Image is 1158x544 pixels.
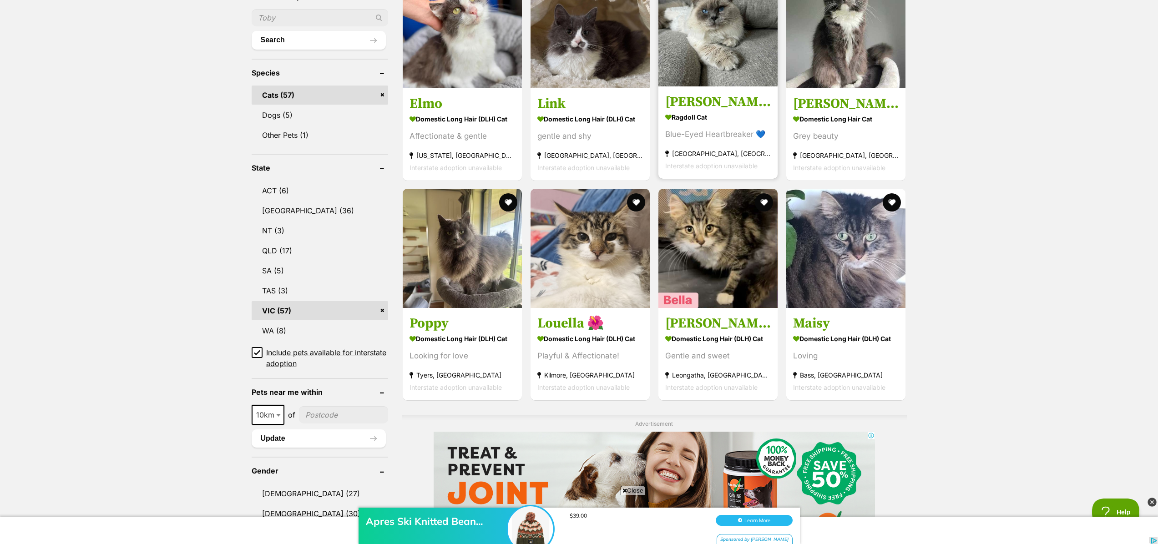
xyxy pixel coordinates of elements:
img: Apres Ski Knitted Bean... [508,17,553,62]
strong: Leongatha, [GEOGRAPHIC_DATA] [665,369,771,381]
strong: [US_STATE], [GEOGRAPHIC_DATA] [410,149,515,161]
span: 10km [253,408,283,421]
a: VIC (57) [252,301,388,320]
img: Maisy - Domestic Long Hair (DLH) Cat [786,189,905,308]
img: close_grey_3x.png [1148,498,1157,507]
input: Toby [252,9,388,26]
span: Interstate adoption unavailable [410,163,502,171]
div: gentle and shy [537,130,643,142]
input: postcode [299,406,388,423]
header: Pets near me within [252,388,388,396]
strong: [GEOGRAPHIC_DATA], [GEOGRAPHIC_DATA] [793,149,899,161]
button: Search [252,31,386,49]
span: Interstate adoption unavailable [665,383,758,391]
strong: Domestic Long Hair (DLH) Cat [537,112,643,125]
span: Interstate adoption unavailable [793,163,885,171]
a: Poppy Domestic Long Hair (DLH) Cat Looking for love Tyers, [GEOGRAPHIC_DATA] Interstate adoption ... [403,308,522,400]
img: Poppy - Domestic Long Hair (DLH) Cat [403,189,522,308]
strong: Domestic Long Hair (DLH) Cat [793,332,899,345]
a: Louella 🌺 Domestic Long Hair (DLH) Cat Playful & Affectionate! Kilmore, [GEOGRAPHIC_DATA] Interst... [531,308,650,400]
a: Maisy Domestic Long Hair (DLH) Cat Loving Bass, [GEOGRAPHIC_DATA] Interstate adoption unavailable [786,308,905,400]
span: Interstate adoption unavailable [793,383,885,391]
h3: [PERSON_NAME] [665,315,771,332]
div: Blue-Eyed Heartbreaker 💙 [665,128,771,140]
div: Sponsored by [PERSON_NAME] [717,45,793,56]
h3: Link [537,95,643,112]
strong: Domestic Long Hair (DLH) Cat [410,332,515,345]
h3: [PERSON_NAME] [665,93,771,110]
a: [PERSON_NAME] ** 2nd Chance Cat Rescue** Domestic Long Hair Cat Grey beauty [GEOGRAPHIC_DATA], [G... [786,88,905,180]
strong: Bass, [GEOGRAPHIC_DATA] [793,369,899,381]
a: QLD (17) [252,241,388,260]
a: TAS (3) [252,281,388,300]
button: Update [252,429,386,448]
div: Affectionate & gentle [410,130,515,142]
a: WA (8) [252,321,388,340]
strong: Kilmore, [GEOGRAPHIC_DATA] [537,369,643,381]
div: Gentle and sweet [665,350,771,362]
strong: Domestic Long Hair Cat [793,112,899,125]
button: favourite [499,193,517,212]
h3: Poppy [410,315,515,332]
header: State [252,164,388,172]
h3: Elmo [410,95,515,112]
a: Elmo Domestic Long Hair (DLH) Cat Affectionate & gentle [US_STATE], [GEOGRAPHIC_DATA] Interstate ... [403,88,522,180]
a: Cats (57) [252,86,388,105]
a: [PERSON_NAME] Ragdoll Cat Blue-Eyed Heartbreaker 💙 [GEOGRAPHIC_DATA], [GEOGRAPHIC_DATA] Interstat... [658,86,778,178]
a: Include pets available for interstate adoption [252,347,388,369]
span: Interstate adoption unavailable [410,383,502,391]
div: Grey beauty [793,130,899,142]
button: Learn More [716,25,793,36]
button: favourite [627,193,645,212]
strong: Domestic Long Hair (DLH) Cat [537,332,643,345]
span: of [288,409,295,420]
a: NT (3) [252,221,388,240]
div: Apres Ski Knitted Bean... [366,25,511,38]
a: ACT (6) [252,181,388,200]
img: Louella 🌺 - Domestic Long Hair (DLH) Cat [531,189,650,308]
span: Close [621,486,645,495]
span: 10km [252,405,284,425]
strong: Ragdoll Cat [665,110,771,123]
span: Include pets available for interstate adoption [266,347,388,369]
strong: Tyers, [GEOGRAPHIC_DATA] [410,369,515,381]
button: favourite [755,193,773,212]
button: favourite [883,193,901,212]
span: Interstate adoption unavailable [537,163,630,171]
h3: Maisy [793,315,899,332]
strong: [GEOGRAPHIC_DATA], [GEOGRAPHIC_DATA] [665,147,771,159]
strong: [GEOGRAPHIC_DATA], [GEOGRAPHIC_DATA] [537,149,643,161]
header: Species [252,69,388,77]
span: Interstate adoption unavailable [537,383,630,391]
h3: Louella 🌺 [537,315,643,332]
div: $39.00 [570,23,706,30]
div: Looking for love [410,350,515,362]
div: Playful & Affectionate! [537,350,643,362]
strong: Domestic Long Hair (DLH) Cat [410,112,515,125]
a: [DEMOGRAPHIC_DATA] (27) [252,484,388,503]
span: Interstate adoption unavailable [665,161,758,169]
strong: Domestic Long Hair (DLH) Cat [665,332,771,345]
a: Dogs (5) [252,106,388,125]
a: SA (5) [252,261,388,280]
a: Link Domestic Long Hair (DLH) Cat gentle and shy [GEOGRAPHIC_DATA], [GEOGRAPHIC_DATA] Interstate ... [531,88,650,180]
a: Other Pets (1) [252,126,388,145]
a: [GEOGRAPHIC_DATA] (36) [252,201,388,220]
header: Gender [252,467,388,475]
a: [PERSON_NAME] Domestic Long Hair (DLH) Cat Gentle and sweet Leongatha, [GEOGRAPHIC_DATA] Intersta... [658,308,778,400]
img: Belladonna - Domestic Long Hair (DLH) Cat [658,189,778,308]
h3: [PERSON_NAME] ** 2nd Chance Cat Rescue** [793,95,899,112]
div: Loving [793,350,899,362]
